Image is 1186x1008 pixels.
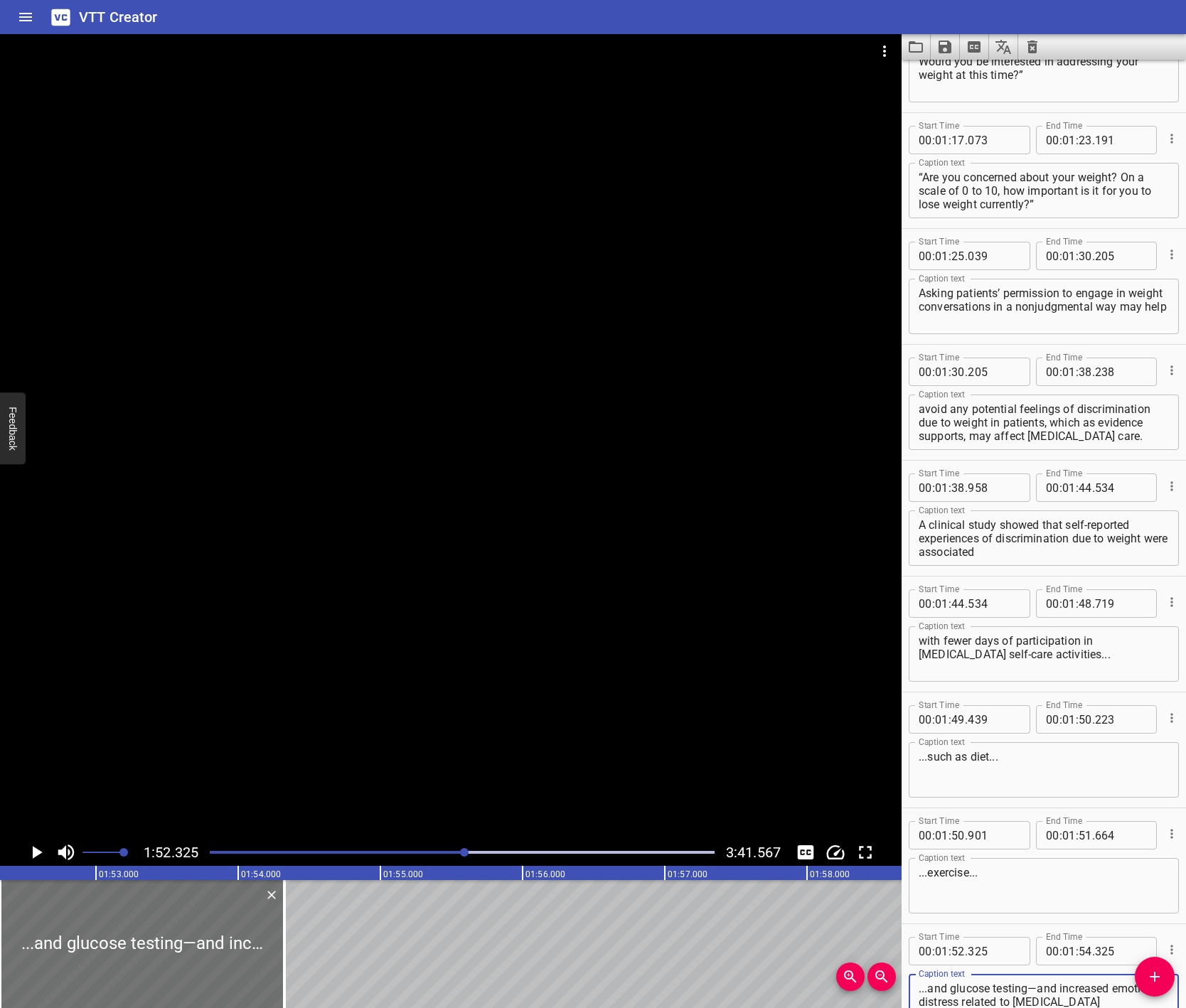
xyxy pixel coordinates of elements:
input: 901 [968,821,1020,849]
input: 38 [1079,358,1092,386]
span: : [1059,126,1062,154]
span: : [1059,242,1062,270]
input: 719 [1095,589,1147,618]
text: 01:57.000 [668,869,707,879]
text: 01:55.000 [383,869,423,879]
div: Play progress [210,851,715,854]
input: 01 [935,242,949,270]
textarea: ...such as diet... [919,750,1169,790]
span: : [932,705,935,734]
button: Extract captions from video [960,34,989,60]
input: 51 [1079,821,1092,849]
span: . [965,821,968,849]
svg: Translate captions [995,38,1012,55]
span: Set video volume [119,848,128,857]
h6: VTT Creator [79,6,158,28]
input: 50 [1079,705,1092,734]
span: : [1076,126,1079,154]
button: Cue Options [1163,593,1181,611]
div: Cue Options [1163,236,1179,273]
textarea: Asking patients’ permission to engage in weight conversations in a nonjudgmental way may help [919,286,1169,327]
input: 01 [935,705,949,734]
span: 1:52.325 [144,844,198,861]
span: : [1059,589,1062,618]
input: 01 [1062,937,1076,965]
button: Toggle mute [53,839,80,866]
button: Cue Options [1163,245,1181,264]
input: 48 [1079,589,1092,618]
button: Toggle captions [792,839,819,866]
span: : [949,126,951,154]
input: 01 [1062,358,1076,386]
span: . [1092,821,1095,849]
input: 958 [968,473,1020,502]
input: 23 [1079,126,1092,154]
input: 01 [935,821,949,849]
input: 00 [1046,358,1059,386]
input: 44 [1079,473,1092,502]
input: 01 [1062,242,1076,270]
input: 534 [968,589,1020,618]
span: . [965,358,968,386]
span: : [932,473,935,502]
textarea: A clinical study showed that self-reported experiences of discrimination due to weight were assoc... [919,518,1169,559]
span: . [1092,242,1095,270]
div: Cue Options [1163,931,1179,968]
text: 01:54.000 [241,869,281,879]
input: 439 [968,705,1020,734]
span: : [949,473,951,502]
input: 44 [951,589,965,618]
span: . [1092,705,1095,734]
button: Video Options [867,34,902,68]
span: : [949,821,951,849]
input: 223 [1095,705,1147,734]
svg: Clear captions [1024,38,1041,55]
input: 01 [935,937,949,965]
input: 073 [968,126,1020,154]
input: 325 [968,937,1020,965]
textarea: ...exercise... [919,866,1169,906]
span: : [949,242,951,270]
input: 30 [1079,242,1092,270]
svg: Extract captions from video [966,38,983,55]
button: Delete [262,886,281,904]
span: : [1059,473,1062,502]
div: Cue Options [1163,120,1179,157]
input: 00 [1046,242,1059,270]
button: Load captions from file [902,34,931,60]
input: 38 [951,473,965,502]
input: 00 [1046,473,1059,502]
span: : [932,358,935,386]
button: Cue Options [1163,129,1181,148]
button: Zoom In [836,963,865,991]
text: 01:53.000 [99,869,139,879]
span: : [932,589,935,618]
span: : [932,126,935,154]
span: : [1059,358,1062,386]
span: : [949,705,951,734]
span: . [965,126,968,154]
input: 00 [919,937,932,965]
button: Clear captions [1018,34,1047,60]
span: : [932,242,935,270]
input: 205 [968,358,1020,386]
textarea: avoid any potential feelings of discrimination due to weight in patients, which as evidence suppo... [919,402,1169,443]
span: : [1076,705,1079,734]
input: 00 [919,589,932,618]
input: 00 [919,126,932,154]
input: 01 [1062,473,1076,502]
button: Play/Pause [23,839,50,866]
input: 01 [935,473,949,502]
input: 17 [951,126,965,154]
span: : [1076,358,1079,386]
span: . [965,242,968,270]
button: Cue Options [1163,361,1181,380]
div: Delete Cue [262,886,279,904]
span: : [1076,473,1079,502]
span: : [1076,937,1079,965]
button: Translate captions [989,34,1018,60]
span: : [932,821,935,849]
text: 01:58.000 [810,869,850,879]
button: Zoom Out [867,963,896,991]
input: 52 [951,937,965,965]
